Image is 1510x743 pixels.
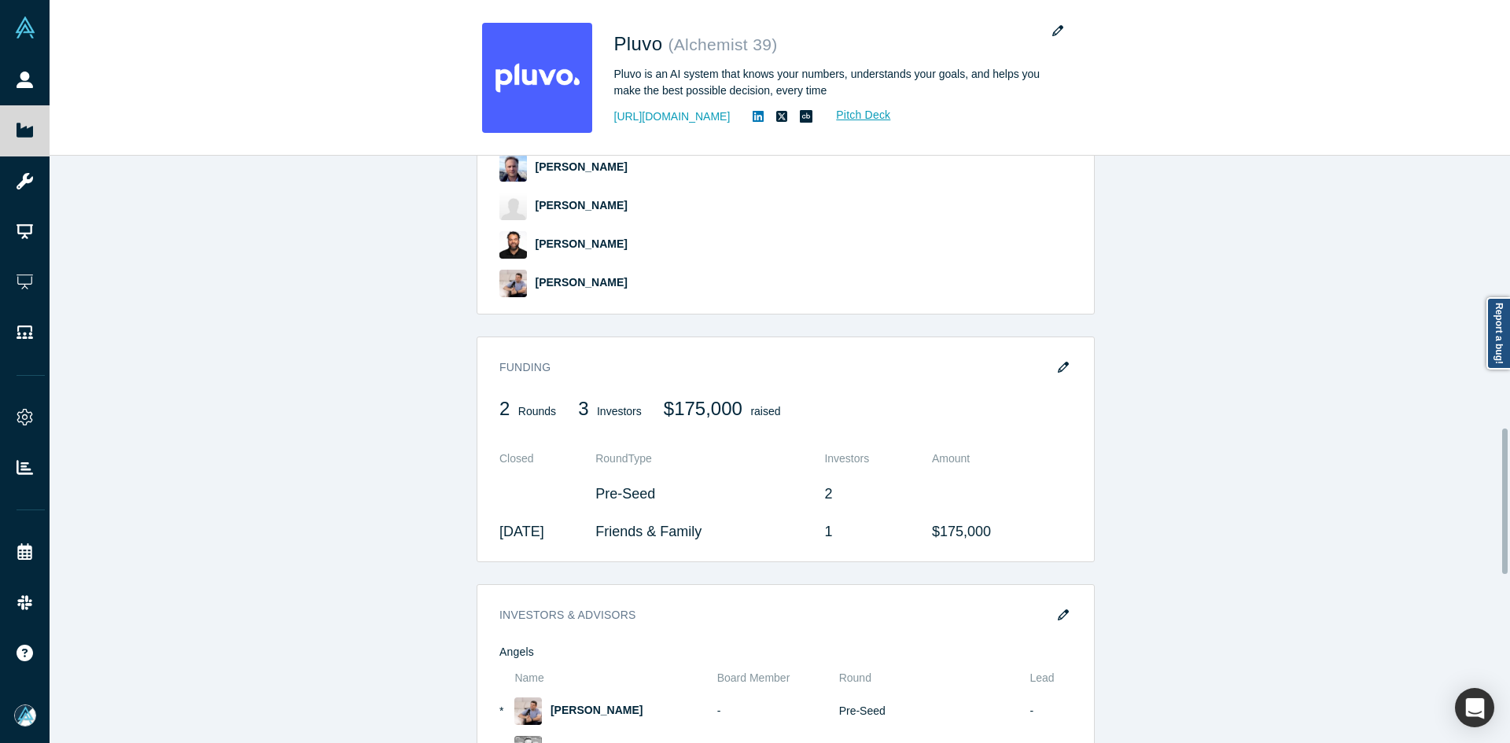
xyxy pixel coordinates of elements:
[536,276,628,289] a: [PERSON_NAME]
[614,109,731,125] a: [URL][DOMAIN_NAME]
[499,270,527,297] img: Graeme Barlow
[824,513,921,550] td: 1
[614,33,668,54] span: Pluvo
[499,398,556,431] div: Rounds
[824,475,921,513] td: 2
[482,23,592,133] img: Pluvo's Logo
[664,398,781,431] div: raised
[668,35,777,53] small: ( Alchemist 39 )
[499,607,1050,623] h3: Investors & Advisors
[595,524,702,539] span: Friends & Family
[595,442,824,475] th: Round
[921,442,1072,475] th: Amount
[536,160,628,173] a: [PERSON_NAME]
[834,692,1025,730] td: Pre-Seed
[499,513,595,550] td: [DATE]
[499,231,527,259] img: Solon Angel
[712,692,834,730] td: -
[14,17,36,39] img: Alchemist Vault Logo
[499,646,1072,659] h4: Angels
[536,237,628,250] a: [PERSON_NAME]
[614,66,1055,99] div: Pluvo is an AI system that knows your numbers, understands your goals, and helps you make the bes...
[499,398,510,419] span: 2
[595,486,655,502] span: Pre-Seed
[664,398,742,419] span: $175,000
[819,106,891,124] a: Pitch Deck
[628,452,651,465] span: Type
[578,398,588,419] span: 3
[514,697,542,725] img: Graeme Barlow
[499,359,1050,376] h3: Funding
[509,664,711,692] th: Name
[14,704,36,726] img: Mia Scott's Account
[1024,692,1072,730] td: -
[921,513,1072,550] td: $175,000
[717,671,790,684] span: Board Member
[499,193,527,220] img: Chris Martin
[499,154,527,182] img: Thomas Vogel
[1486,297,1510,370] a: Report a bug!
[551,704,643,716] a: [PERSON_NAME]
[499,442,595,475] th: Closed
[834,664,1025,692] th: Round
[1024,664,1072,692] th: Lead
[824,442,921,475] th: Investors
[578,398,642,431] div: Investors
[536,199,628,211] a: [PERSON_NAME]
